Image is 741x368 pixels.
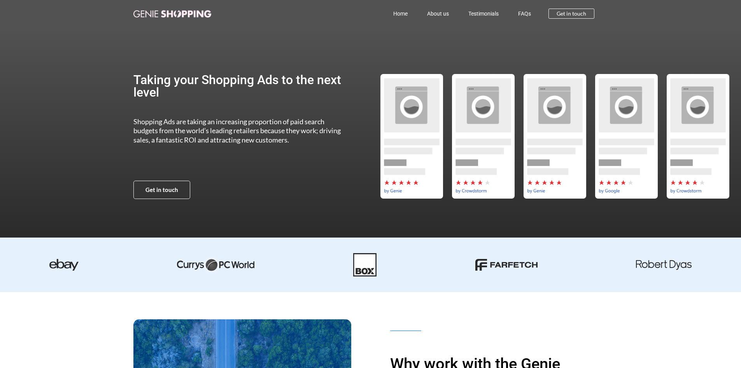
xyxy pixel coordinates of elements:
a: Get in touch [548,9,594,19]
img: genie-shopping-logo [133,10,211,18]
nav: Menu [245,5,541,23]
img: Box-01 [353,253,377,276]
a: Get in touch [133,181,190,199]
a: About us [417,5,459,23]
div: by-genie [376,74,447,199]
div: by-genie [519,74,590,199]
div: 5 / 5 [662,74,734,199]
div: 2 / 5 [447,74,519,199]
img: ebay-dark [49,259,79,271]
h2: Taking your Shopping Ads to the next level [133,74,349,99]
img: farfetch-01 [475,259,538,271]
div: by-crowdstorm [662,74,734,199]
span: Get in touch [145,187,178,193]
a: Testimonials [459,5,508,23]
div: 1 / 5 [376,74,447,199]
div: by-crowdstorm [447,74,519,199]
div: 4 / 5 [590,74,662,199]
div: Slides [376,74,734,199]
a: FAQs [508,5,541,23]
div: by-google [590,74,662,199]
span: Shopping Ads are taking an increasing proportion of paid search budgets from the world’s leading ... [133,117,341,144]
img: robert dyas [636,260,692,270]
a: Home [384,5,417,23]
span: Get in touch [557,11,586,16]
div: 3 / 5 [519,74,590,199]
